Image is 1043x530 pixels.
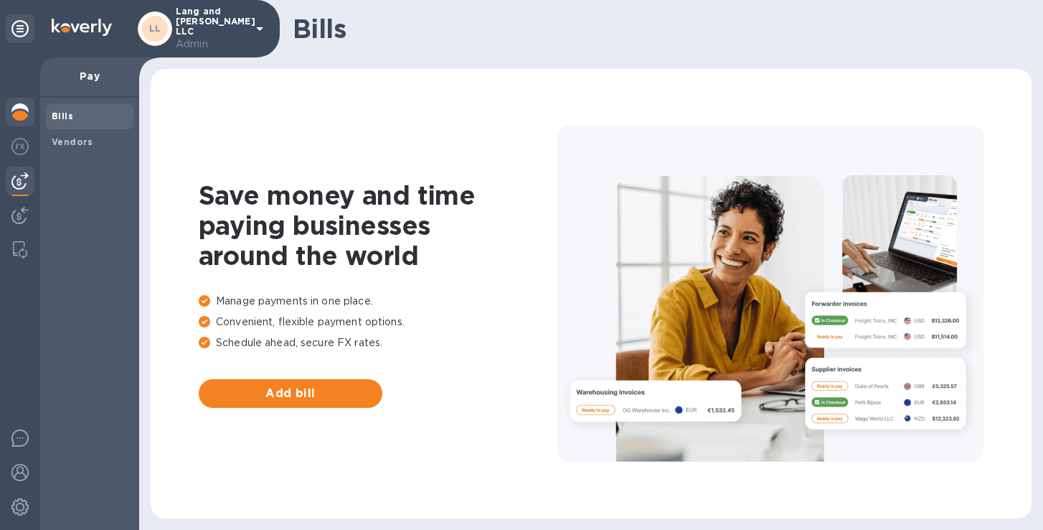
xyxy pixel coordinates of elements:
[199,294,557,309] p: Manage payments in one place.
[52,19,112,36] img: Logo
[210,385,371,402] span: Add bill
[52,111,73,121] b: Bills
[11,138,29,155] img: Foreign exchange
[52,136,93,147] b: Vendors
[176,6,247,52] p: Lang and [PERSON_NAME] LLC
[199,180,557,271] h1: Save money and time paying businesses around the world
[199,379,382,408] button: Add bill
[293,14,1020,44] h1: Bills
[176,37,247,52] p: Admin
[199,315,557,330] p: Convenient, flexible payment options.
[199,335,557,350] p: Schedule ahead, secure FX rates.
[6,14,34,43] div: Unpin categories
[52,69,128,83] p: Pay
[149,23,161,34] b: LL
